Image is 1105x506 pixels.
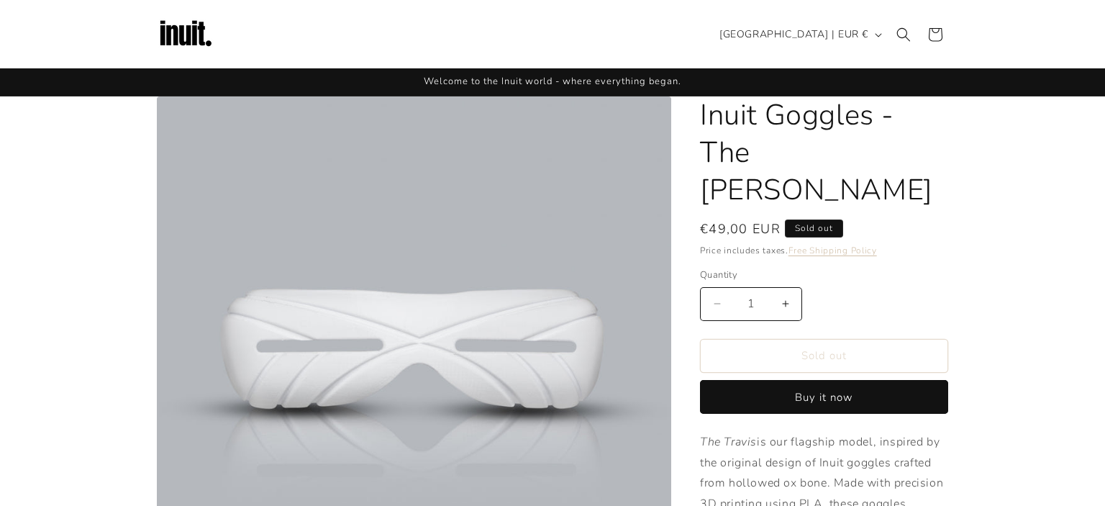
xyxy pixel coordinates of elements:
[711,21,888,48] button: [GEOGRAPHIC_DATA] | EUR €
[719,27,868,42] span: [GEOGRAPHIC_DATA] | EUR €
[785,220,843,238] span: Sold out
[700,268,948,283] label: Quantity
[157,68,948,96] div: Announcement
[700,243,948,258] div: Price includes taxes.
[424,75,681,88] span: Welcome to the Inuit world - where everything began.
[700,380,948,414] button: Buy it now
[888,19,919,50] summary: Search
[788,245,877,256] a: Free Shipping Policy
[700,434,757,450] em: The Travis
[700,220,781,239] span: €49,00 EUR
[157,6,214,63] img: Inuit Logo
[700,96,948,209] h1: Inuit Goggles - The [PERSON_NAME]
[700,339,948,373] button: Sold out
